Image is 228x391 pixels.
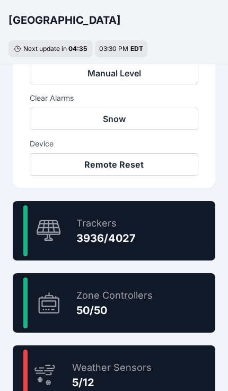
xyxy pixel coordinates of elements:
span: EDT [130,45,143,53]
a: Zone Controllers50/50 [13,273,215,333]
h3: [GEOGRAPHIC_DATA] [8,13,121,28]
button: Remote Reset [30,153,198,176]
div: 5/12 [72,375,152,390]
a: Trackers3936/4027 [13,201,215,260]
div: 3936/4027 [76,231,136,246]
h3: Clear Alarms [30,93,198,103]
div: Weather Sensors [72,360,152,375]
span: 03:30 PM [99,45,128,53]
div: 04 : 35 [68,45,87,53]
button: Manual Level [30,62,198,84]
button: Snow [30,108,198,130]
nav: Breadcrumb [8,6,220,34]
div: 50/50 [76,303,153,318]
span: Next update in [23,45,67,53]
h3: Device [30,138,198,149]
div: Zone Controllers [76,288,153,303]
div: Trackers [76,216,136,231]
